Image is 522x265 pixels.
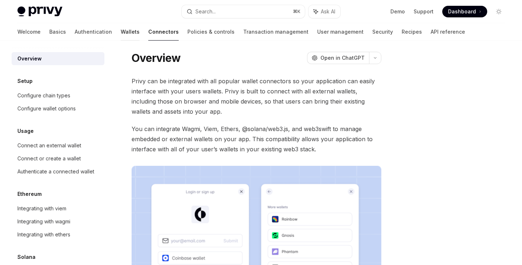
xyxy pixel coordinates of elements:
[12,139,104,152] a: Connect an external wallet
[448,8,476,15] span: Dashboard
[187,23,235,41] a: Policies & controls
[75,23,112,41] a: Authentication
[243,23,308,41] a: Transaction management
[402,23,422,41] a: Recipes
[442,6,487,17] a: Dashboard
[17,7,62,17] img: light logo
[414,8,434,15] a: Support
[17,104,76,113] div: Configure wallet options
[12,89,104,102] a: Configure chain types
[12,152,104,165] a: Connect or create a wallet
[49,23,66,41] a: Basics
[321,8,335,15] span: Ask AI
[12,52,104,65] a: Overview
[17,217,70,226] div: Integrating with wagmi
[493,6,505,17] button: Toggle dark mode
[17,253,36,261] h5: Solana
[132,76,381,117] span: Privy can be integrated with all popular wallet connectors so your application can easily interfa...
[17,23,41,41] a: Welcome
[132,51,181,64] h1: Overview
[17,127,34,135] h5: Usage
[17,77,33,85] h5: Setup
[17,91,70,100] div: Configure chain types
[121,23,140,41] a: Wallets
[17,230,70,239] div: Integrating with ethers
[308,5,340,18] button: Ask AI
[12,215,104,228] a: Integrating with wagmi
[17,190,42,198] h5: Ethereum
[17,54,42,63] div: Overview
[317,23,364,41] a: User management
[12,102,104,115] a: Configure wallet options
[307,52,369,64] button: Open in ChatGPT
[132,124,381,154] span: You can integrate Wagmi, Viem, Ethers, @solana/web3.js, and web3swift to manage embedded or exter...
[17,154,81,163] div: Connect or create a wallet
[320,54,365,62] span: Open in ChatGPT
[293,9,301,14] span: ⌘ K
[431,23,465,41] a: API reference
[182,5,304,18] button: Search...⌘K
[12,228,104,241] a: Integrating with ethers
[17,141,81,150] div: Connect an external wallet
[148,23,179,41] a: Connectors
[12,165,104,178] a: Authenticate a connected wallet
[195,7,216,16] div: Search...
[12,202,104,215] a: Integrating with viem
[390,8,405,15] a: Demo
[17,204,66,213] div: Integrating with viem
[17,167,94,176] div: Authenticate a connected wallet
[372,23,393,41] a: Security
